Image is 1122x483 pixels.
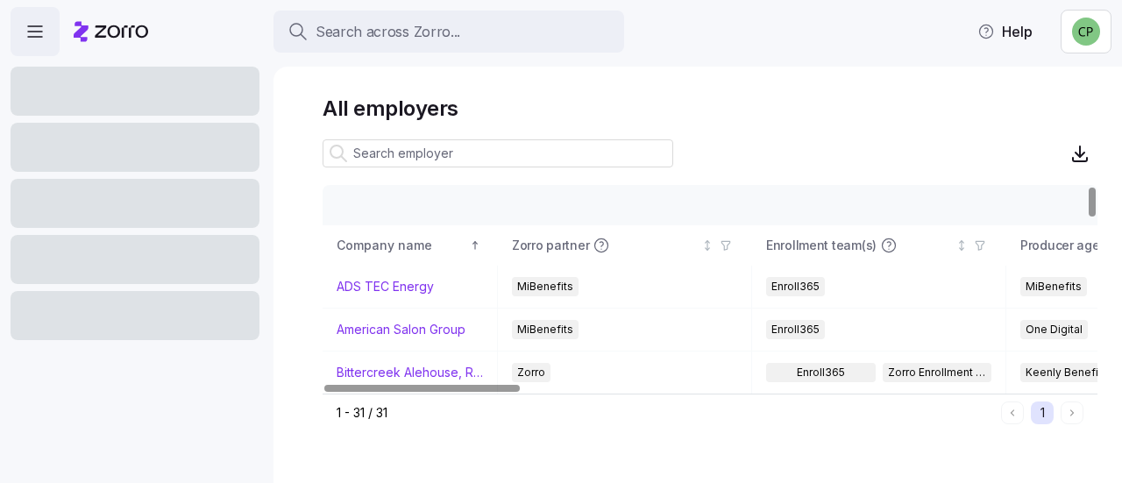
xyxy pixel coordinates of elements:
span: Enroll365 [771,320,820,339]
div: Sorted ascending [469,239,481,252]
span: One Digital [1026,320,1083,339]
th: Enrollment team(s)Not sorted [752,225,1006,266]
button: Help [963,14,1047,49]
span: Enroll365 [771,277,820,296]
span: MiBenefits [1026,277,1082,296]
span: MiBenefits [517,277,573,296]
span: Zorro Enrollment Team [888,363,987,382]
a: American Salon Group [337,321,465,338]
div: Not sorted [955,239,968,252]
span: Search across Zorro... [316,21,460,43]
span: MiBenefits [517,320,573,339]
span: Enroll365 [797,363,845,382]
a: Bittercreek Alehouse, Red Feather Lounge, Diablo & Sons Saloon [337,364,483,381]
div: 1 - 31 / 31 [337,404,994,422]
span: Zorro [517,363,545,382]
button: Search across Zorro... [273,11,624,53]
button: Next page [1061,401,1083,424]
button: 1 [1031,401,1054,424]
span: Zorro partner [512,237,589,254]
span: Producer agency [1020,237,1121,254]
button: Previous page [1001,401,1024,424]
span: Help [977,21,1033,42]
h1: All employers [323,95,1097,122]
div: Company name [337,236,466,255]
span: Keenly Benefits [1026,363,1108,382]
th: Company nameSorted ascending [323,225,498,266]
a: ADS TEC Energy [337,278,434,295]
input: Search employer [323,139,673,167]
img: 8424d6c99baeec437bf5dae78df33962 [1072,18,1100,46]
th: Zorro partnerNot sorted [498,225,752,266]
span: Enrollment team(s) [766,237,877,254]
div: Not sorted [701,239,714,252]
